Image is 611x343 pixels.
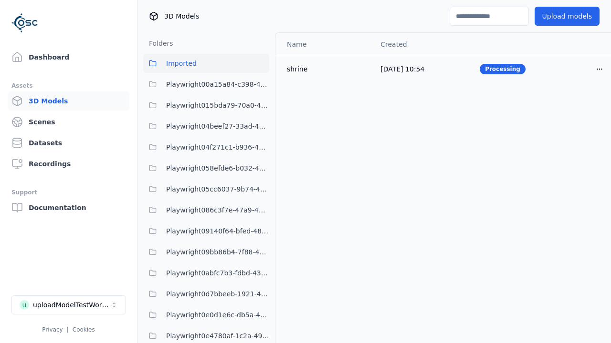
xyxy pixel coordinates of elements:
[166,183,269,195] span: Playwright05cc6037-9b74-4704-86c6-3ffabbdece83
[535,7,600,26] button: Upload models
[166,309,269,321] span: Playwright0e0d1e6c-db5a-4244-b424-632341d2c1b4
[166,79,269,90] span: Playwright00a15a84-c398-4ef4-9da8-38c036397b1e
[143,54,269,73] button: Imported
[11,80,126,91] div: Assets
[143,263,269,282] button: Playwright0abfc7b3-fdbd-438a-9097-bdc709c88d01
[143,159,269,178] button: Playwright058efde6-b032-4363-91b7-49175d678812
[287,64,365,74] div: shrine
[166,267,269,279] span: Playwright0abfc7b3-fdbd-438a-9097-bdc709c88d01
[480,64,526,74] div: Processing
[33,300,110,310] div: uploadModelTestWorkspace
[143,222,269,241] button: Playwright09140f64-bfed-4894-9ae1-f5b1e6c36039
[42,326,63,333] a: Privacy
[143,242,269,262] button: Playwright09bb86b4-7f88-4a8f-8ea8-a4c9412c995e
[8,48,129,67] a: Dashboard
[8,91,129,111] a: 3D Models
[67,326,69,333] span: |
[143,39,173,48] h3: Folders
[166,162,269,174] span: Playwright058efde6-b032-4363-91b7-49175d678812
[143,138,269,157] button: Playwright04f271c1-b936-458c-b5f6-36ca6337f11a
[166,141,269,153] span: Playwright04f271c1-b936-458c-b5f6-36ca6337f11a
[20,300,29,310] div: u
[143,117,269,136] button: Playwright04beef27-33ad-4b39-a7ba-e3ff045e7193
[73,326,95,333] a: Cookies
[373,33,472,56] th: Created
[166,246,269,258] span: Playwright09bb86b4-7f88-4a8f-8ea8-a4c9412c995e
[166,58,197,69] span: Imported
[143,96,269,115] button: Playwright015bda79-70a0-409c-99cb-1511bab16c94
[143,284,269,303] button: Playwright0d7bbeeb-1921-41c6-b931-af810e4ce19a
[166,100,269,111] span: Playwright015bda79-70a0-409c-99cb-1511bab16c94
[8,154,129,173] a: Recordings
[11,10,38,36] img: Logo
[166,121,269,132] span: Playwright04beef27-33ad-4b39-a7ba-e3ff045e7193
[11,295,126,314] button: Select a workspace
[166,204,269,216] span: Playwright086c3f7e-47a9-4b40-930e-6daa73f464cc
[164,11,199,21] span: 3D Models
[143,201,269,220] button: Playwright086c3f7e-47a9-4b40-930e-6daa73f464cc
[8,198,129,217] a: Documentation
[275,33,373,56] th: Name
[166,330,269,342] span: Playwright0e4780af-1c2a-492e-901c-6880da17528a
[8,133,129,152] a: Datasets
[8,112,129,131] a: Scenes
[143,305,269,324] button: Playwright0e0d1e6c-db5a-4244-b424-632341d2c1b4
[143,75,269,94] button: Playwright00a15a84-c398-4ef4-9da8-38c036397b1e
[166,288,269,300] span: Playwright0d7bbeeb-1921-41c6-b931-af810e4ce19a
[143,180,269,199] button: Playwright05cc6037-9b74-4704-86c6-3ffabbdece83
[11,187,126,198] div: Support
[380,65,424,73] span: [DATE] 10:54
[166,225,269,237] span: Playwright09140f64-bfed-4894-9ae1-f5b1e6c36039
